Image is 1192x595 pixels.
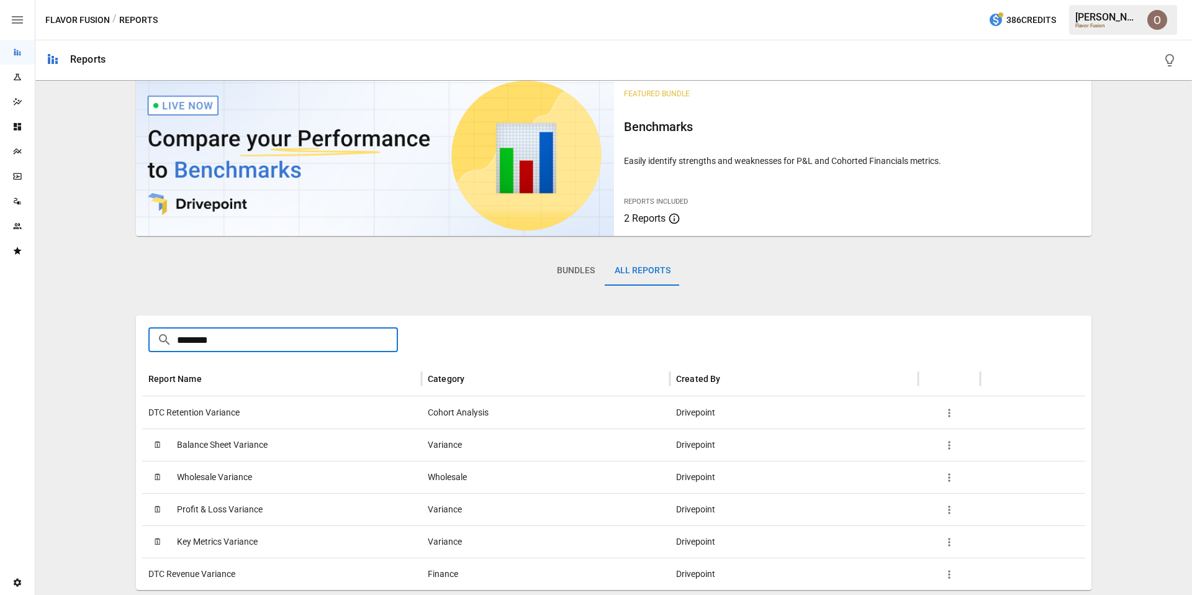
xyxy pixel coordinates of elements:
[676,374,721,384] div: Created By
[624,89,690,98] span: Featured Bundle
[422,396,670,429] div: Cohort Analysis
[1147,10,1167,30] img: Oleksii Flok
[1075,11,1140,23] div: [PERSON_NAME]
[112,12,117,28] div: /
[422,525,670,558] div: Variance
[722,370,739,388] button: Sort
[1140,2,1175,37] button: Oleksii Flok
[177,526,258,558] span: Key Metrics Variance
[422,558,670,590] div: Finance
[624,198,688,206] span: Reports Included
[624,117,1082,137] h6: Benchmarks
[670,558,918,590] div: Drivepoint
[670,493,918,525] div: Drivepoint
[203,370,220,388] button: Sort
[177,429,268,461] span: Balance Sheet Variance
[136,75,614,236] img: video thumbnail
[670,461,918,493] div: Drivepoint
[148,436,167,455] span: 🗓
[670,429,918,461] div: Drivepoint
[148,558,235,590] span: DTC Revenue Variance
[148,501,167,519] span: 🗓
[1075,23,1140,29] div: Flavor Fusion
[670,525,918,558] div: Drivepoint
[422,461,670,493] div: Wholesale
[177,494,263,525] span: Profit & Loss Variance
[148,533,167,552] span: 🗓
[624,155,1082,167] p: Easily identify strengths and weaknesses for P&L and Cohorted Financials metrics.
[466,370,483,388] button: Sort
[1006,12,1056,28] span: 386 Credits
[422,493,670,525] div: Variance
[45,12,110,28] button: Flavor Fusion
[624,212,666,224] span: 2 Reports
[422,429,670,461] div: Variance
[428,374,464,384] div: Category
[70,53,106,65] div: Reports
[148,468,167,487] span: 🗓
[177,461,252,493] span: Wholesale Variance
[547,256,605,286] button: Bundles
[148,374,202,384] div: Report Name
[148,397,240,429] span: DTC Retention Variance
[983,9,1061,32] button: 386Credits
[670,396,918,429] div: Drivepoint
[605,256,680,286] button: All Reports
